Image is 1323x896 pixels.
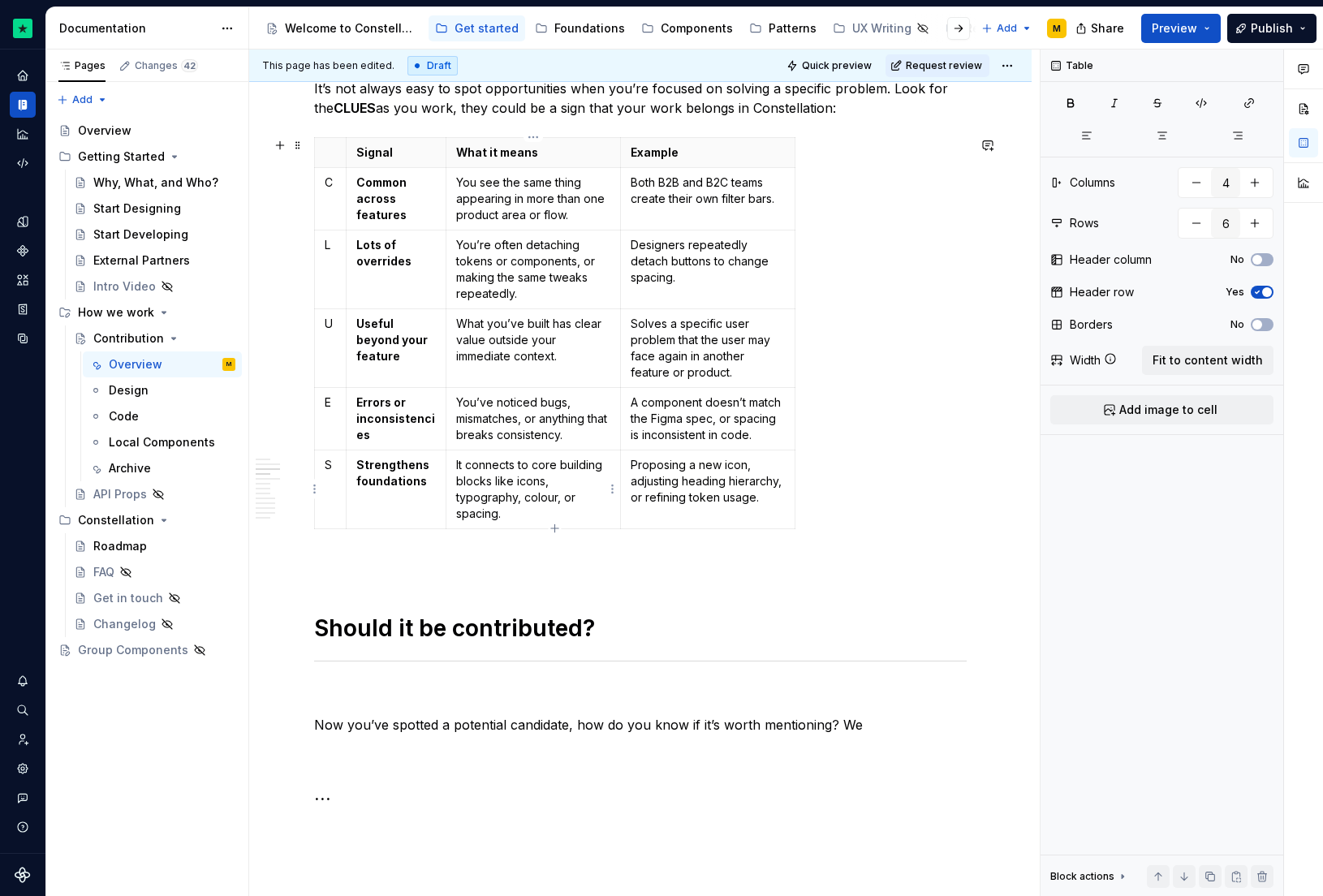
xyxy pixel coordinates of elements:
[10,92,36,118] a: Documentation
[52,299,242,325] div: How we work
[67,222,242,248] a: Start Developing
[10,121,36,147] a: Analytics
[314,715,967,734] p: Now you’ve spotted a potential candidate, how do you know if it’s worth mentioning? We
[356,175,409,222] strong: Common across features
[769,20,817,37] div: Patterns
[10,785,36,811] button: Contact support
[135,59,198,72] div: Changes
[52,88,113,111] button: Add
[93,174,218,191] div: Why, What, and Who?
[67,170,242,196] a: Why, What, and Who?
[10,238,36,264] a: Components
[635,15,739,41] a: Components
[67,248,242,274] a: External Partners
[10,62,36,88] div: Home
[661,20,733,37] div: Components
[554,20,625,37] div: Foundations
[83,403,242,429] a: Code
[1070,215,1099,231] div: Rows
[83,351,242,377] a: OverviewM
[325,316,336,332] p: U
[1251,20,1293,37] span: Publish
[10,150,36,176] a: Code automation
[15,867,31,883] svg: Supernova Logo
[67,585,242,611] a: Get in touch
[10,209,36,235] div: Design tokens
[997,22,1017,35] span: Add
[109,434,215,450] div: Local Components
[93,252,190,269] div: External Partners
[1050,865,1129,888] div: Block actions
[93,564,114,580] div: FAQ
[1230,318,1244,331] label: No
[455,20,519,37] div: Get started
[456,237,610,302] p: You’re often detaching tokens or components, or making the same tweaks repeatedly.
[10,756,36,782] a: Settings
[1142,346,1273,375] button: Fit to content width
[314,614,967,643] h1: Should it be contributed?
[93,226,188,243] div: Start Developing
[976,17,1037,40] button: Add
[181,59,198,72] span: 42
[314,79,967,118] p: It’s not always easy to spot opportunities when you’re focused on solving a specific problem. Loo...
[356,458,432,488] strong: Strengthens foundations
[1070,352,1101,368] div: Width
[52,118,242,144] a: Overview
[456,457,610,522] p: It connects to core building blocks like icons, typography, colour, or spacing.
[83,377,242,403] a: Design
[456,316,610,364] p: What you’ve built has clear value outside your immediate context.
[259,12,973,45] div: Page tree
[1070,252,1152,268] div: Header column
[58,59,106,72] div: Pages
[93,538,147,554] div: Roadmap
[10,697,36,723] button: Search ⌘K
[1141,14,1221,43] button: Preview
[67,559,242,585] a: FAQ
[356,317,430,363] strong: Useful beyond your feature
[356,145,393,159] strong: Signal
[83,455,242,481] a: Archive
[67,325,242,351] a: Contribution
[67,481,242,507] a: API Props
[83,429,242,455] a: Local Components
[456,145,538,159] strong: What it means
[1152,20,1197,37] span: Preview
[78,123,131,139] div: Overview
[356,238,412,268] strong: Lots of overrides
[52,637,242,663] a: Group Components
[78,149,165,165] div: Getting Started
[109,460,151,476] div: Archive
[1226,286,1244,299] label: Yes
[93,200,181,217] div: Start Designing
[456,174,610,223] p: You see the same thing appearing in more than one product area or flow.
[10,726,36,752] div: Invite team
[1153,352,1263,368] span: Fit to content width
[1067,14,1135,43] button: Share
[906,59,982,72] span: Request review
[325,237,336,253] p: L
[325,174,336,191] p: C
[886,54,989,77] button: Request review
[325,457,336,473] p: S
[93,278,156,295] div: Intro Video
[10,668,36,694] button: Notifications
[631,457,785,506] p: Proposing a new icon, adjusting heading hierarchy, or refining token usage.
[78,304,154,321] div: How we work
[109,356,162,373] div: Overview
[1119,402,1217,418] span: Add image to cell
[743,15,823,41] a: Patterns
[407,56,458,75] div: Draft
[1050,870,1114,883] div: Block actions
[67,533,242,559] a: Roadmap
[93,616,156,632] div: Changelog
[631,145,679,159] strong: Example
[429,15,525,41] a: Get started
